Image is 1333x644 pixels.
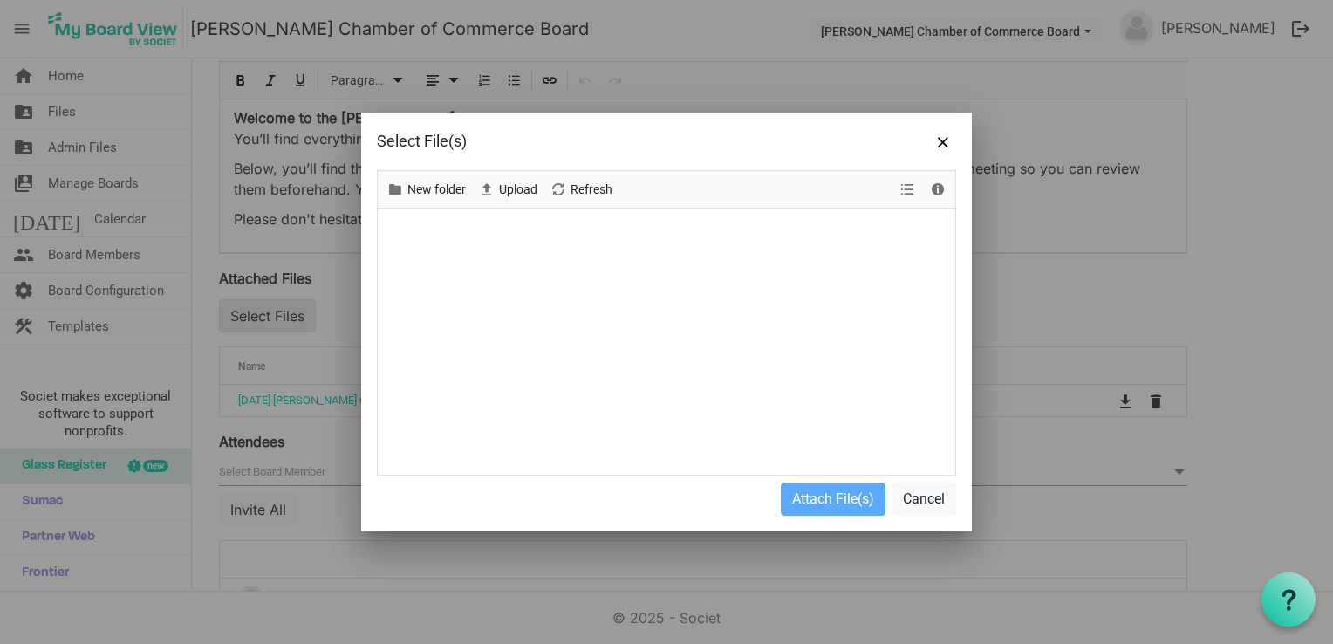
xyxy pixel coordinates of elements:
[569,179,614,201] span: Refresh
[547,179,616,201] button: Refresh
[923,171,953,208] div: Details
[926,179,950,201] button: Details
[380,171,472,208] div: New folder
[406,179,468,201] span: New folder
[781,483,885,516] button: Attach File(s)
[472,171,543,208] div: Upload
[897,179,918,201] button: View dropdownbutton
[893,171,923,208] div: View
[475,179,541,201] button: Upload
[543,171,619,208] div: Refresh
[497,179,539,201] span: Upload
[892,483,956,516] button: Cancel
[384,179,469,201] button: New folder
[930,128,956,154] button: Close
[377,128,840,154] div: Select File(s)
